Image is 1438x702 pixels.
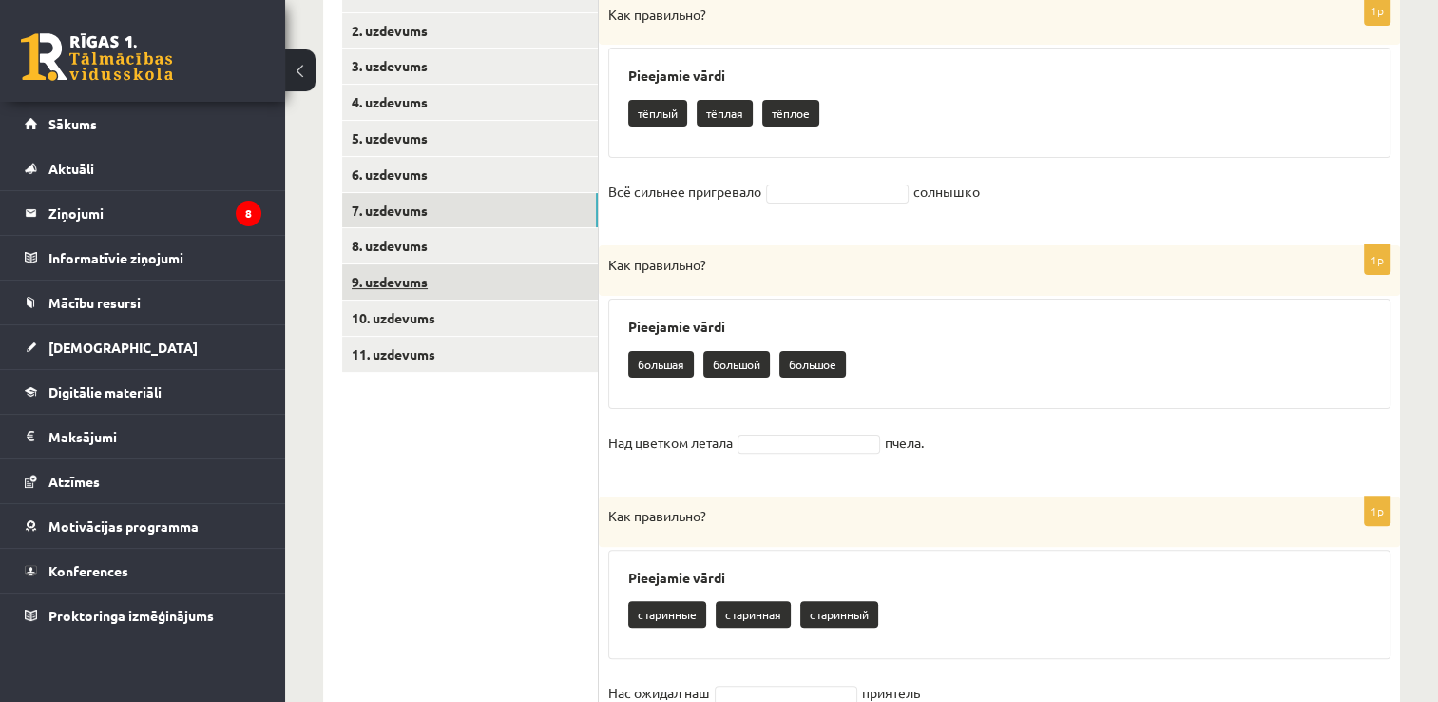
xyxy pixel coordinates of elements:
[608,6,1295,25] p: Как правильно?
[697,100,753,127] p: тёплая
[608,428,733,457] p: Над цветком летала
[1364,244,1390,275] p: 1p
[342,301,598,336] a: 10. uzdevums
[25,594,261,637] a: Proktoringa izmēģinājums
[342,337,598,372] a: 11. uzdevums
[25,102,261,146] a: Sākums
[608,428,1390,468] fieldset: пчела.
[342,49,598,84] a: 3. uzdevums
[628,570,1371,586] h3: Pieejamie vārdi
[25,415,261,458] a: Maksājumi
[48,415,261,458] legend: Maksājumi
[25,504,261,548] a: Motivācijas programma
[48,294,141,311] span: Mācību resursi
[608,256,706,273] span: Как правильно?
[48,473,100,490] span: Atzīmes
[48,160,94,177] span: Aktuāli
[628,100,687,127] p: тёплый
[342,157,598,192] a: 6. uzdevums
[25,325,261,369] a: [DEMOGRAPHIC_DATA]
[48,383,162,400] span: Digitālie materiāli
[342,228,598,263] a: 8. uzdevums
[48,115,97,132] span: Sākums
[21,33,173,81] a: Rīgas 1. Tālmācības vidusskola
[48,562,128,579] span: Konferences
[628,351,694,378] p: большая
[628,68,1371,84] h3: Pieejamie vārdi
[25,459,261,503] a: Atzīmes
[48,191,261,235] legend: Ziņojumi
[1364,496,1390,526] p: 1p
[25,146,261,190] a: Aktuāli
[25,281,261,324] a: Mācību resursi
[48,339,198,356] span: [DEMOGRAPHIC_DATA]
[342,85,598,120] a: 4. uzdevums
[628,319,1371,335] h3: Pieejamie vārdi
[236,201,261,226] i: 8
[25,549,261,593] a: Konferences
[25,370,261,414] a: Digitālie materiāli
[48,517,199,535] span: Motivācijas programma
[608,177,1390,217] fieldset: солнышко
[25,191,261,235] a: Ziņojumi8
[342,121,598,156] a: 5. uzdevums
[342,193,598,228] a: 7. uzdevums
[762,100,819,127] p: тёплое
[48,236,261,280] legend: Informatīvie ziņojumi
[628,601,706,628] p: старинные
[48,607,214,624] span: Proktoringa izmēģinājums
[779,351,846,378] p: большое
[703,351,770,378] p: большой
[25,236,261,280] a: Informatīvie ziņojumi
[608,507,706,524] span: Как правильно?
[800,601,878,628] p: старинный
[716,601,791,628] p: старинная
[608,177,761,205] p: Всё сильнее пригревало
[342,264,598,300] a: 9. uzdevums
[342,13,598,49] a: 2. uzdevums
